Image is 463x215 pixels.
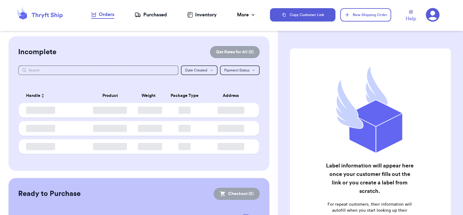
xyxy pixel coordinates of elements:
[134,88,163,103] th: Weight
[18,65,179,75] input: Search
[26,93,40,99] span: Handle
[220,65,260,75] button: Payment Status
[40,92,45,99] button: Sort ascending
[270,8,335,21] button: Copy Customer Link
[18,47,56,57] h2: Incomplete
[135,11,167,18] a: Purchased
[237,11,256,18] div: More
[91,11,114,18] div: Orders
[214,188,260,200] button: Checkout (0)
[406,15,416,22] span: Help
[187,11,217,18] a: Inventory
[340,8,391,21] button: New Shipping Order
[185,68,207,72] span: Date Created
[18,189,81,199] h2: Ready to Purchase
[163,88,206,103] th: Package Type
[210,46,260,58] button: Get Rates for All (0)
[91,11,114,19] a: Orders
[406,10,416,22] a: Help
[181,65,218,75] button: Date Created
[325,161,415,195] h2: Label information will appear here once your customer fills out the link or you create a label fr...
[206,88,259,103] th: Address
[224,68,249,72] span: Payment Status
[86,88,134,103] th: Product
